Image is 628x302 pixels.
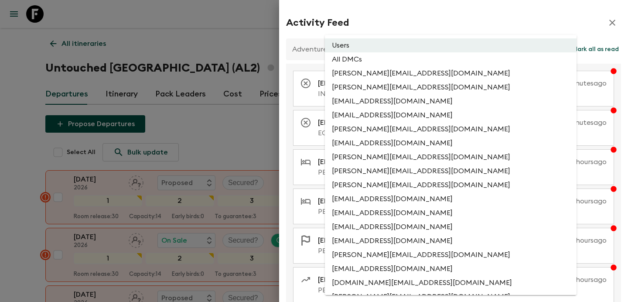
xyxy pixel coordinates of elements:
li: [PERSON_NAME][EMAIL_ADDRESS][DOMAIN_NAME] [325,150,577,164]
li: [EMAIL_ADDRESS][DOMAIN_NAME] [325,136,577,150]
li: [PERSON_NAME][EMAIL_ADDRESS][DOMAIN_NAME] [325,66,577,80]
li: [PERSON_NAME][EMAIL_ADDRESS][DOMAIN_NAME] [325,122,577,136]
li: [DOMAIN_NAME][EMAIL_ADDRESS][DOMAIN_NAME] [325,276,577,290]
li: [EMAIL_ADDRESS][DOMAIN_NAME] [325,234,577,248]
li: [EMAIL_ADDRESS][DOMAIN_NAME] [325,220,577,234]
li: [PERSON_NAME][EMAIL_ADDRESS][DOMAIN_NAME] [325,80,577,94]
li: Users [325,38,577,52]
li: [PERSON_NAME][EMAIL_ADDRESS][DOMAIN_NAME] [325,248,577,262]
li: [EMAIL_ADDRESS][DOMAIN_NAME] [325,192,577,206]
li: [EMAIL_ADDRESS][DOMAIN_NAME] [325,108,577,122]
li: [EMAIL_ADDRESS][DOMAIN_NAME] [325,206,577,220]
li: [EMAIL_ADDRESS][DOMAIN_NAME] [325,94,577,108]
li: [PERSON_NAME][EMAIL_ADDRESS][DOMAIN_NAME] [325,178,577,192]
li: [EMAIL_ADDRESS][DOMAIN_NAME] [325,262,577,276]
li: All DMCs [325,52,577,66]
li: [PERSON_NAME][EMAIL_ADDRESS][DOMAIN_NAME] [325,164,577,178]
